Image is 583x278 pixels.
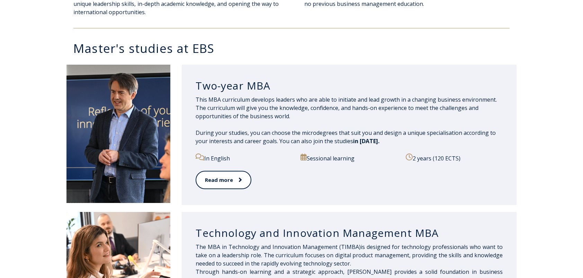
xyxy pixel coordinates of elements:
[66,65,170,203] img: DSC_2098
[205,176,233,184] font: Read more
[353,137,379,145] span: in [DATE].
[196,79,503,92] h3: Two-year MBA
[196,95,503,120] p: This MBA curriculum develops leaders who are able to initiate and lead growth in a changing busin...
[307,155,355,162] font: Sessional learning
[73,42,517,54] h3: Master's studies at EBS
[413,155,460,162] font: 2 years (120 ECTS)
[196,226,503,240] h3: Technology and Innovation Management MBA
[196,243,361,251] span: The MBA in Technology and Innovation Management (TIMBA)
[204,155,230,162] font: In English
[196,243,503,267] span: is designed for technology professionals who want to take on a leadership role. The curriculum fo...
[196,129,503,145] p: During your studies, you can choose the microdegrees that suit you and design a unique specialisa...
[196,171,251,189] a: Read more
